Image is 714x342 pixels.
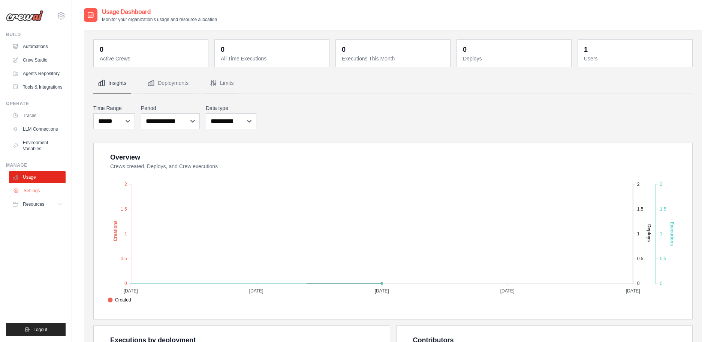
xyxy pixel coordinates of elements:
tspan: 0 [637,281,640,286]
img: Logo [6,10,43,21]
p: Monitor your organization's usage and resource allocation [102,17,217,23]
tspan: [DATE] [124,288,138,294]
span: Resources [23,201,44,207]
a: Environment Variables [9,137,66,155]
label: Time Range [93,104,135,112]
span: Logout [33,327,47,333]
span: Created [108,297,131,303]
button: Insights [93,73,131,93]
text: Executions [669,222,675,246]
dt: Active Crews [100,55,204,62]
dt: Deploys [463,55,567,62]
a: Traces [9,110,66,122]
div: Overview [110,152,140,163]
div: Manage [6,162,66,168]
a: Settings [10,185,66,197]
label: Data type [206,104,256,112]
tspan: 0 [660,281,663,286]
tspan: 2 [660,182,663,187]
a: Usage [9,171,66,183]
tspan: 0.5 [660,256,666,261]
div: 0 [342,44,346,55]
h2: Usage Dashboard [102,8,217,17]
dt: Crews created, Deploys, and Crew executions [110,163,683,170]
div: Operate [6,101,66,107]
nav: Tabs [93,73,693,93]
div: Build [6,32,66,38]
tspan: 0 [124,281,127,286]
a: LLM Connections [9,123,66,135]
tspan: 1.5 [637,206,644,212]
tspan: [DATE] [500,288,515,294]
a: Tools & Integrations [9,81,66,93]
button: Limits [205,73,238,93]
tspan: [DATE] [626,288,640,294]
text: Creations [113,220,118,241]
tspan: 0.5 [121,256,127,261]
div: 0 [463,44,467,55]
dt: All Time Executions [221,55,325,62]
dt: Executions This Month [342,55,446,62]
tspan: 1.5 [121,206,127,212]
tspan: 1.5 [660,206,666,212]
text: Deploys [647,224,652,242]
div: 0 [221,44,225,55]
tspan: [DATE] [375,288,389,294]
tspan: 1 [660,231,663,237]
a: Automations [9,41,66,53]
a: Agents Repository [9,68,66,80]
div: 1 [584,44,588,55]
tspan: 2 [637,182,640,187]
button: Logout [6,323,66,336]
dt: Users [584,55,688,62]
label: Period [141,104,200,112]
div: 0 [100,44,103,55]
tspan: 0.5 [637,256,644,261]
tspan: 1 [124,231,127,237]
a: Crew Studio [9,54,66,66]
button: Deployments [143,73,193,93]
tspan: 2 [124,182,127,187]
button: Resources [9,198,66,210]
tspan: 1 [637,231,640,237]
tspan: [DATE] [249,288,263,294]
